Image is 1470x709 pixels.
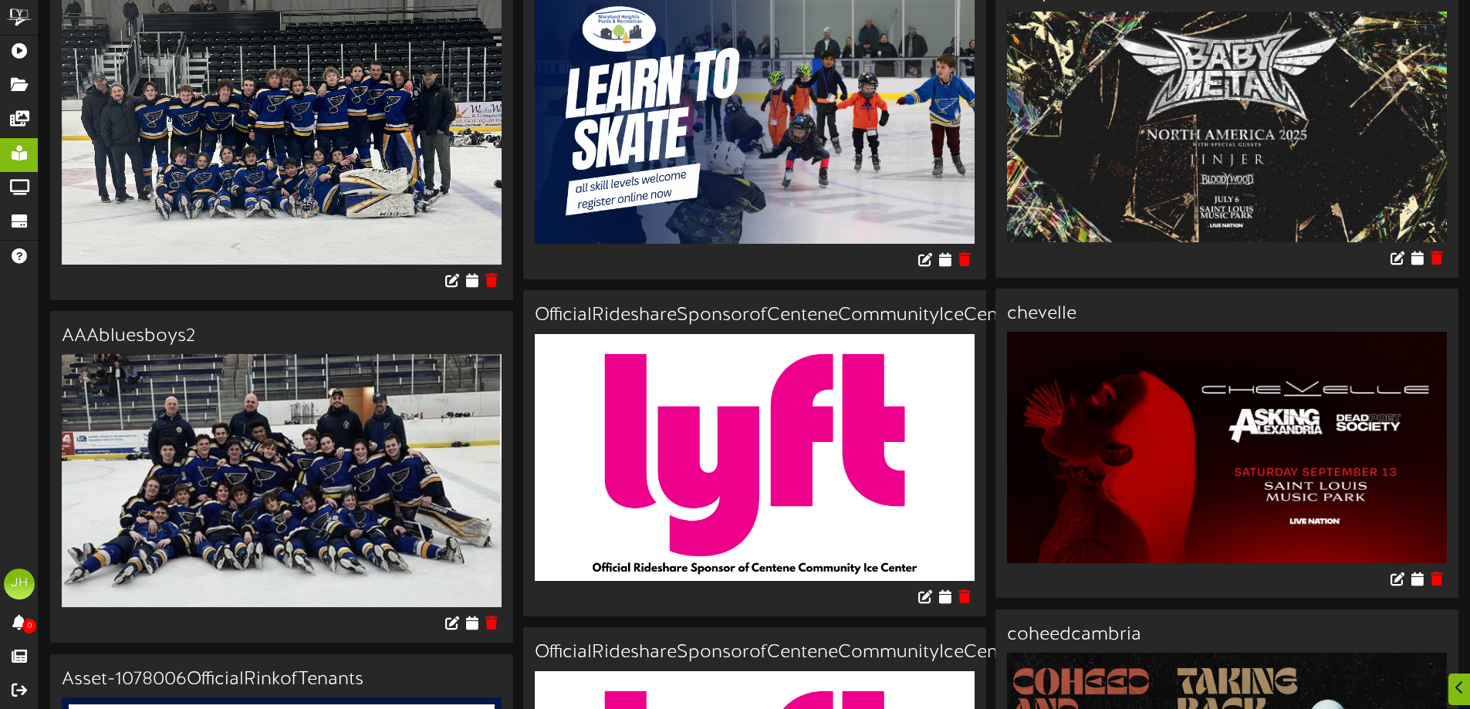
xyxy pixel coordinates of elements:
[1007,12,1447,242] img: ff5f2255-b1ef-4460-9aa4-c25335dca489.jpg
[1007,625,1447,645] h3: coheedcambria
[4,569,35,599] div: JH
[535,643,975,663] h3: OfficialRideshareSponsorofCenteneCommunityIceCenter
[535,334,975,582] img: 85ee28e3-f1f4-4d88-8e6e-60cd72978b50.png
[62,670,502,690] h3: Asset-1078006OfficialRinkofTenants
[535,306,975,326] h3: OfficialRideshareSponsorofCenteneCommunityIceCenter
[1007,332,1447,562] img: bb1c1a3b-2549-42fd-b54e-1a97b7741049.jpg
[1007,304,1447,324] h3: chevelle
[62,326,502,346] h3: AAAbluesboys2
[22,619,36,633] span: 0
[62,354,502,607] img: fe43a320-86f0-4e92-ae72-397e604c2172.jpg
